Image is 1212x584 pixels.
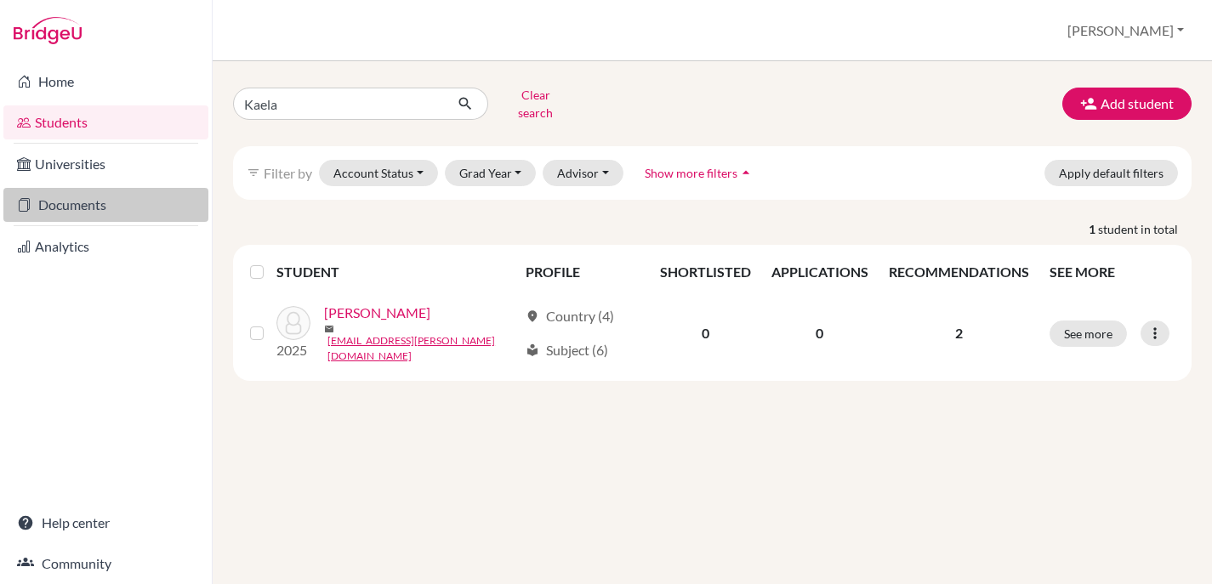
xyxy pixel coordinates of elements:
[630,160,769,186] button: Show more filtersarrow_drop_up
[247,166,260,179] i: filter_list
[1089,220,1098,238] strong: 1
[276,252,515,292] th: STUDENT
[526,306,614,326] div: Country (4)
[14,17,82,44] img: Bridge-U
[1062,88,1192,120] button: Add student
[1044,160,1178,186] button: Apply default filters
[3,547,208,581] a: Community
[276,306,310,340] img: Lam, Kaela
[488,82,583,126] button: Clear search
[737,164,754,181] i: arrow_drop_up
[645,166,737,180] span: Show more filters
[1098,220,1192,238] span: student in total
[319,160,438,186] button: Account Status
[327,333,518,364] a: [EMAIL_ADDRESS][PERSON_NAME][DOMAIN_NAME]
[1039,252,1185,292] th: SEE MORE
[3,506,208,540] a: Help center
[1050,320,1127,347] button: See more
[761,292,879,374] td: 0
[526,340,608,360] div: Subject (6)
[526,309,539,323] span: location_on
[324,324,334,334] span: mail
[543,160,623,186] button: Advisor
[526,343,539,357] span: local_library
[515,252,649,292] th: PROFILE
[3,188,208,222] a: Documents
[3,105,208,139] a: Students
[324,303,430,323] a: [PERSON_NAME]
[445,160,537,186] button: Grad Year
[761,252,879,292] th: APPLICATIONS
[3,230,208,264] a: Analytics
[889,323,1029,343] p: 2
[264,165,312,181] span: Filter by
[879,252,1039,292] th: RECOMMENDATIONS
[3,147,208,181] a: Universities
[3,65,208,99] a: Home
[650,292,761,374] td: 0
[650,252,761,292] th: SHORTLISTED
[233,88,444,120] input: Find student by name...
[1060,14,1192,47] button: [PERSON_NAME]
[276,340,310,360] p: 2025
